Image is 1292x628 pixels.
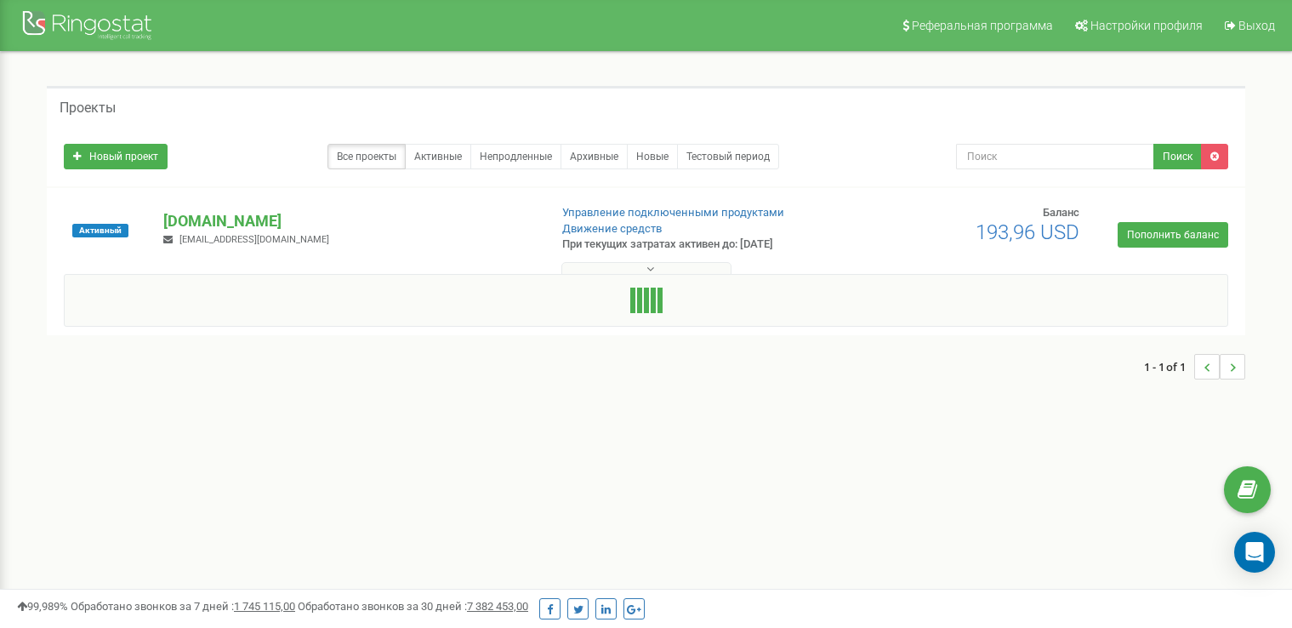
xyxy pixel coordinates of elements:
[60,100,116,116] h5: Проекты
[627,144,678,169] a: Новые
[71,600,295,613] span: Обработано звонков за 7 дней :
[562,206,784,219] a: Управление подключенными продуктами
[234,600,295,613] u: 1 745 115,00
[470,144,561,169] a: Непродленные
[912,19,1053,32] span: Реферальная программа
[561,144,628,169] a: Архивные
[1144,337,1245,397] nav: ...
[1234,532,1275,573] div: Open Intercom Messenger
[1144,354,1194,380] span: 1 - 1 of 1
[467,600,528,613] u: 7 382 453,00
[64,144,168,169] a: Новый проект
[17,600,68,613] span: 99,989%
[956,144,1154,169] input: Поиск
[1118,222,1228,248] a: Пополнить баланс
[163,210,534,232] p: [DOMAIN_NAME]
[562,237,834,253] p: При текущих затратах активен до: [DATE]
[1043,206,1079,219] span: Баланс
[327,144,406,169] a: Все проекты
[1090,19,1203,32] span: Настройки профиля
[298,600,528,613] span: Обработано звонков за 30 дней :
[1153,144,1202,169] button: Поиск
[976,220,1079,244] span: 193,96 USD
[562,222,662,235] a: Движение средств
[179,234,329,245] span: [EMAIL_ADDRESS][DOMAIN_NAME]
[1238,19,1275,32] span: Выход
[405,144,471,169] a: Активные
[72,224,128,237] span: Активный
[677,144,779,169] a: Тестовый период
